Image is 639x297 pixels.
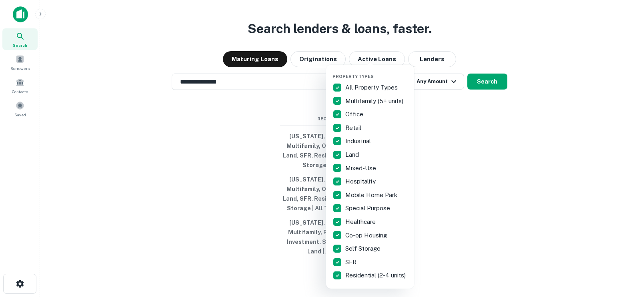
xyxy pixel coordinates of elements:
p: Retail [345,123,363,133]
span: Property Types [333,74,374,79]
p: All Property Types [345,83,399,92]
p: SFR [345,257,358,267]
p: Co-op Housing [345,231,389,240]
p: Land [345,150,361,159]
p: Special Purpose [345,203,392,213]
p: Multifamily (5+ units) [345,96,405,106]
p: Industrial [345,136,373,146]
p: Healthcare [345,217,377,227]
p: Mobile Home Park [345,190,399,200]
iframe: Chat Widget [599,207,639,246]
p: Mixed-Use [345,163,378,173]
p: Self Storage [345,244,382,253]
p: Office [345,110,365,119]
p: Residential (2-4 units) [345,271,407,280]
p: Hospitality [345,177,377,186]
